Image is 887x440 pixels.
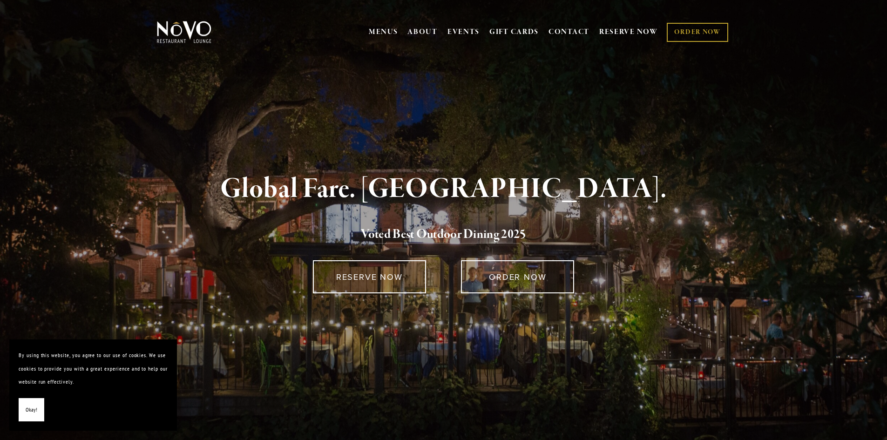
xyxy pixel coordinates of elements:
a: ABOUT [407,27,438,37]
a: GIFT CARDS [489,23,539,41]
a: CONTACT [548,23,589,41]
a: MENUS [369,27,398,37]
strong: Global Fare. [GEOGRAPHIC_DATA]. [220,171,667,207]
img: Novo Restaurant &amp; Lounge [155,20,213,44]
section: Cookie banner [9,339,177,431]
a: EVENTS [447,27,480,37]
a: RESERVE NOW [599,23,658,41]
a: RESERVE NOW [313,260,426,293]
a: Voted Best Outdoor Dining 202 [361,226,520,244]
h2: 5 [172,225,715,244]
p: By using this website, you agree to our use of cookies. We use cookies to provide you with a grea... [19,349,168,389]
a: ORDER NOW [461,260,574,293]
button: Okay! [19,398,44,422]
span: Okay! [26,403,37,417]
a: ORDER NOW [667,23,728,42]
